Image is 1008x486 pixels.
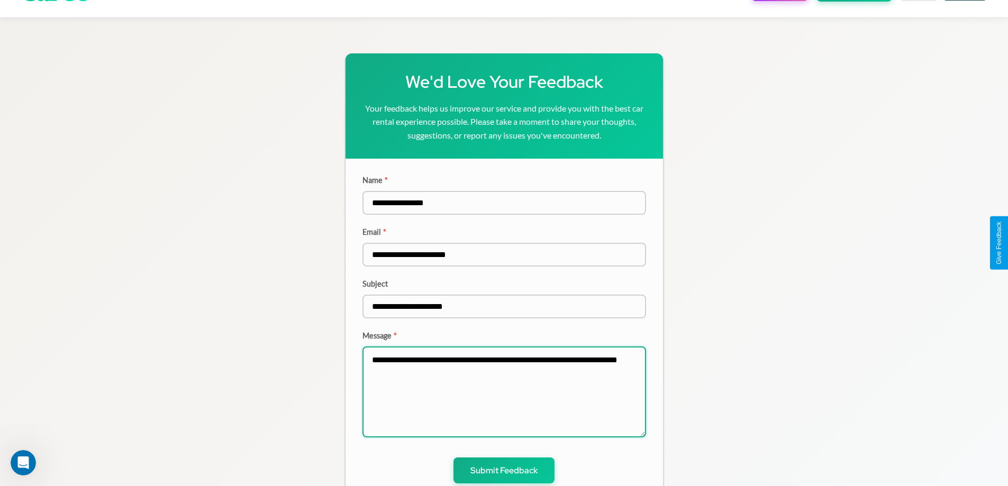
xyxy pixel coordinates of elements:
[362,279,646,288] label: Subject
[995,222,1003,264] div: Give Feedback
[362,102,646,142] p: Your feedback helps us improve our service and provide you with the best car rental experience po...
[362,227,646,236] label: Email
[362,70,646,93] h1: We'd Love Your Feedback
[362,331,646,340] label: Message
[362,176,646,185] label: Name
[453,457,555,483] button: Submit Feedback
[11,450,36,475] iframe: Intercom live chat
